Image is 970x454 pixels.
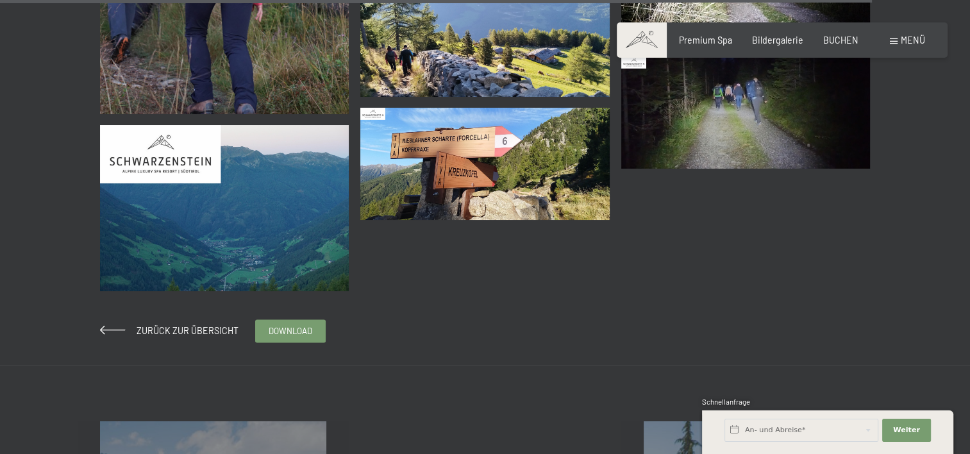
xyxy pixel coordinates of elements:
a: 04-09-2025 [97,120,352,298]
a: Premium Spa [679,35,732,46]
button: Weiter [882,419,931,442]
img: 04-09-2025 [100,125,349,291]
img: 04-09-2025 [360,108,610,220]
a: download [256,320,325,341]
a: Bildergalerie [752,35,803,46]
img: 04-09-2025 [621,56,871,169]
span: download [269,325,312,337]
span: Weiter [893,425,920,435]
span: Schnellanfrage [702,398,750,406]
span: Menü [901,35,925,46]
a: 04-09-2025 [618,51,873,174]
a: BUCHEN [823,35,858,46]
a: 04-09-2025 [358,102,612,225]
a: Zurück zur Übersicht [100,325,238,336]
span: Zurück zur Übersicht [128,325,238,336]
